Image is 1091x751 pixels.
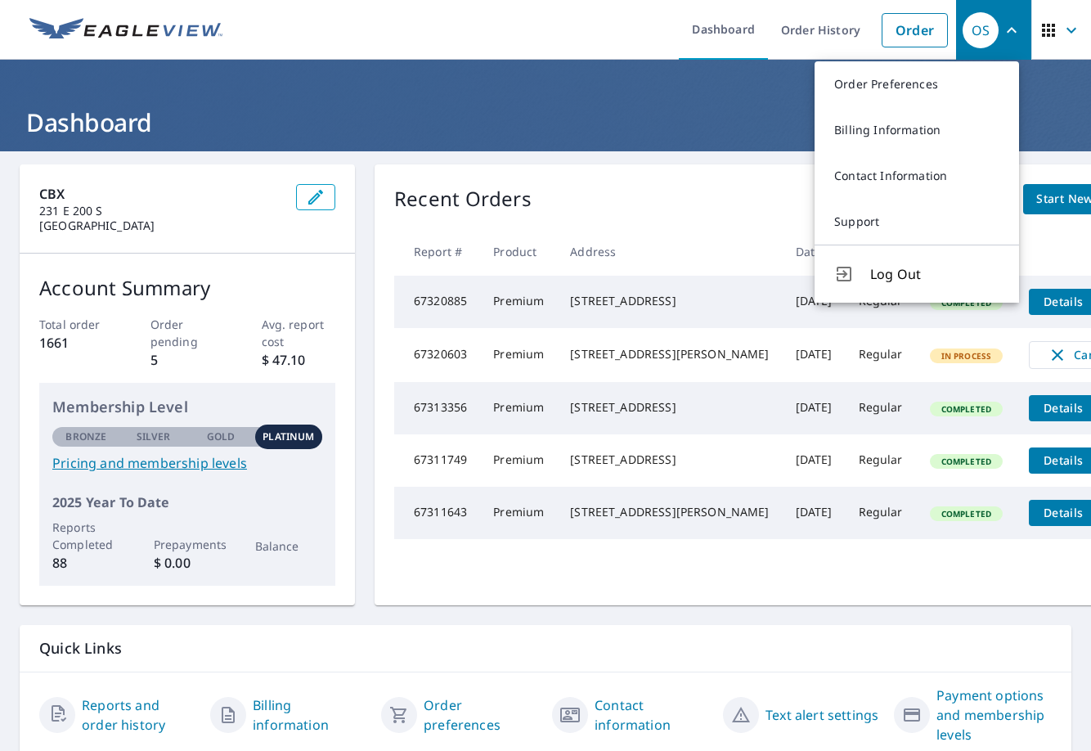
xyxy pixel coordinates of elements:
[870,264,999,284] span: Log Out
[1039,452,1088,468] span: Details
[570,452,769,468] div: [STREET_ADDRESS]
[480,382,557,434] td: Premium
[255,537,323,555] p: Balance
[765,705,878,725] a: Text alert settings
[39,184,283,204] p: CBX
[394,434,480,487] td: 67311749
[394,227,480,276] th: Report #
[424,695,539,735] a: Order preferences
[262,316,336,350] p: Avg. report cost
[932,350,1002,362] span: In Process
[39,204,283,218] p: 231 E 200 S
[815,245,1019,303] button: Log Out
[65,429,106,444] p: Bronze
[480,487,557,539] td: Premium
[207,429,235,444] p: Gold
[263,429,314,444] p: Platinum
[783,434,846,487] td: [DATE]
[394,328,480,382] td: 67320603
[480,227,557,276] th: Product
[1039,400,1088,416] span: Details
[846,487,917,539] td: Regular
[932,508,1001,519] span: Completed
[20,106,1071,139] h1: Dashboard
[39,638,1052,659] p: Quick Links
[932,403,1001,415] span: Completed
[394,487,480,539] td: 67311643
[815,199,1019,245] a: Support
[846,434,917,487] td: Regular
[29,18,222,43] img: EV Logo
[846,382,917,434] td: Regular
[932,456,1001,467] span: Completed
[39,316,114,333] p: Total order
[783,328,846,382] td: [DATE]
[783,227,846,276] th: Date
[394,382,480,434] td: 67313356
[570,293,769,309] div: [STREET_ADDRESS]
[936,686,1052,744] a: Payment options and membership levels
[52,453,322,473] a: Pricing and membership levels
[52,396,322,418] p: Membership Level
[557,227,782,276] th: Address
[137,429,171,444] p: Silver
[150,350,225,370] p: 5
[394,184,532,214] p: Recent Orders
[570,504,769,520] div: [STREET_ADDRESS][PERSON_NAME]
[846,328,917,382] td: Regular
[815,153,1019,199] a: Contact Information
[1039,505,1088,520] span: Details
[815,107,1019,153] a: Billing Information
[570,399,769,416] div: [STREET_ADDRESS]
[963,12,999,48] div: OS
[52,519,120,553] p: Reports Completed
[480,276,557,328] td: Premium
[39,218,283,233] p: [GEOGRAPHIC_DATA]
[595,695,710,735] a: Contact information
[1039,294,1088,309] span: Details
[394,276,480,328] td: 67320885
[253,695,368,735] a: Billing information
[262,350,336,370] p: $ 47.10
[815,61,1019,107] a: Order Preferences
[783,487,846,539] td: [DATE]
[783,382,846,434] td: [DATE]
[39,333,114,353] p: 1661
[480,434,557,487] td: Premium
[882,13,948,47] a: Order
[570,346,769,362] div: [STREET_ADDRESS][PERSON_NAME]
[52,492,322,512] p: 2025 Year To Date
[39,273,335,303] p: Account Summary
[154,536,222,553] p: Prepayments
[82,695,197,735] a: Reports and order history
[783,276,846,328] td: [DATE]
[52,553,120,573] p: 88
[150,316,225,350] p: Order pending
[154,553,222,573] p: $ 0.00
[480,328,557,382] td: Premium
